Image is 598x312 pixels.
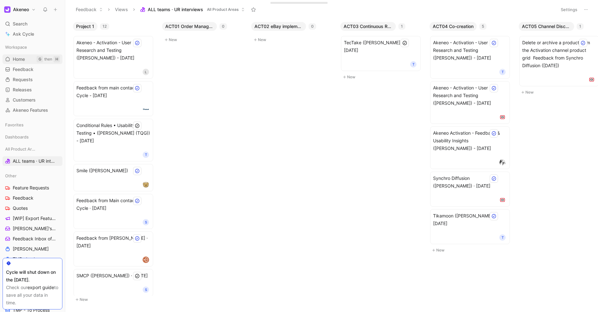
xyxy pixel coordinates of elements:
[13,97,36,103] span: Customers
[74,164,153,191] a: Smile ([PERSON_NAME])logo
[430,81,510,124] a: Akeneo - Activation - User Research and Testing ([PERSON_NAME]) - [DATE]logo
[479,23,487,30] div: 5
[74,81,153,116] a: Feedback from main contact in Cycle - [DATE]logo
[427,19,516,257] div: ACT04 Co-creation5New
[76,23,94,30] span: Project 1
[3,75,62,84] a: Requests
[76,167,150,174] span: Smile ([PERSON_NAME])
[344,23,393,30] span: ACT03 Continuous Research
[3,183,62,193] a: Feature Requests
[499,234,506,241] div: T
[165,23,214,30] span: ACT01 Order Management
[430,126,510,169] a: Akeneo Activation - Feedback & Usability Insights ([PERSON_NAME]) - [DATE]logo
[148,6,203,13] span: ALL teams · UR interviews
[3,144,62,154] div: All Product Areas
[3,120,62,130] div: Favorites
[3,42,62,52] div: Workspace
[5,173,17,179] span: Other
[3,193,62,203] a: Feedback
[3,214,62,223] a: [WIP] Export Feature Requests by Company
[44,56,52,62] div: then
[558,5,580,14] button: Settings
[309,23,316,30] div: 0
[13,30,34,38] span: Ask Cycle
[433,174,507,190] span: Synchro Diffusion ([PERSON_NAME]) · [DATE]
[112,5,131,14] button: Views
[499,69,506,75] div: T
[588,76,595,83] img: logo
[207,6,238,13] span: All Product Areas
[430,22,477,31] button: ACT04 Co-creation
[162,22,217,31] button: ACT01 Order Management
[27,285,54,290] a: export guide
[160,19,249,47] div: ACT01 Order Management0New
[137,5,248,14] button: ALL teams · UR interviewsAll Product Areas
[13,56,25,62] span: Home
[74,269,153,296] a: SMCP ([PERSON_NAME]) · [DATE]S
[74,231,153,266] a: Feedback from [PERSON_NAME] · [DATE]logo
[143,152,149,158] div: T
[3,105,62,115] a: Akeneo Features
[143,69,149,75] div: L
[143,106,149,113] img: logo
[6,284,59,307] div: Check our to save all your data in time.
[338,19,427,84] div: ACT03 Continuous Research1New
[143,219,149,225] div: S
[3,95,62,105] a: Customers
[5,122,24,128] span: Favorites
[398,23,405,30] div: 1
[430,209,510,244] a: Tikamoon ([PERSON_NAME]) · [DATE]T
[3,132,62,144] div: Dashboards
[522,23,571,30] span: ACT05 Channel Discovery Improvem
[53,56,60,62] div: H
[13,66,33,73] span: Feedback
[522,39,596,69] span: Delete or archive a product from the Activation channel product grid Feedback from Synchro Diffus...
[13,256,36,262] span: TMP check
[519,22,574,31] button: ACT05 Channel Discovery Improvem
[499,114,506,120] img: logo
[433,23,473,30] span: ACT04 Co-creation
[76,39,150,62] span: Akeneo - Activation - User Research and Testing ([PERSON_NAME]) - [DATE]
[3,132,62,142] div: Dashboards
[4,6,11,13] img: Akeneo
[340,22,396,31] button: ACT03 Continuous Research
[410,61,416,67] div: T
[251,36,335,44] button: New
[3,171,62,181] div: Other
[433,212,507,227] span: Tikamoon ([PERSON_NAME]) · [DATE]
[3,244,62,254] a: [PERSON_NAME]
[5,146,37,152] span: All Product Areas
[74,36,153,79] a: Akeneo - Activation - User Research and Testing ([PERSON_NAME]) - [DATE]L
[13,205,28,211] span: Quotes
[3,85,62,95] a: Releases
[3,19,62,29] div: Search
[74,119,153,161] a: Conditional Rules • Usability Testing • ([PERSON_NAME] (TQG)) - [DATE]T
[74,194,153,229] a: Feedback from Main contact in Cycle · [DATE]S
[433,39,507,62] span: Akeneo - Activation - User Research and Testing ([PERSON_NAME]) - [DATE]
[3,203,62,213] a: Quotes
[73,5,106,14] button: Feedback
[73,22,97,31] button: Project 1
[3,29,62,39] a: Ask Cycle
[344,39,418,54] span: TecTake ([PERSON_NAME]) · [DATE]
[13,225,56,232] span: [PERSON_NAME]'s Feedback Inbox
[6,268,59,284] div: Cycle will shut down on the [DATE].
[3,234,62,244] a: Feedback Inbox of [PERSON_NAME]
[3,224,62,233] a: [PERSON_NAME]'s Feedback Inbox
[577,23,584,30] div: 1
[162,36,246,44] button: New
[76,272,150,280] span: SMCP ([PERSON_NAME]) · [DATE]
[76,122,150,145] span: Conditional Rules • Usability Testing • ([PERSON_NAME] (TQG)) - [DATE]
[3,156,62,166] a: ALL teams · UR interviews
[499,159,506,166] img: logo
[13,185,49,191] span: Feature Requests
[143,181,149,188] img: logo
[13,195,33,201] span: Feedback
[219,23,227,30] div: 0
[13,236,56,242] span: Feedback Inbox of [PERSON_NAME]
[3,54,62,64] a: HomeGthenH
[76,84,150,99] span: Feedback from main contact in Cycle - [DATE]
[70,19,160,307] div: Project 112New
[251,22,306,31] button: ACT02 eBay implementation
[13,20,27,28] span: Search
